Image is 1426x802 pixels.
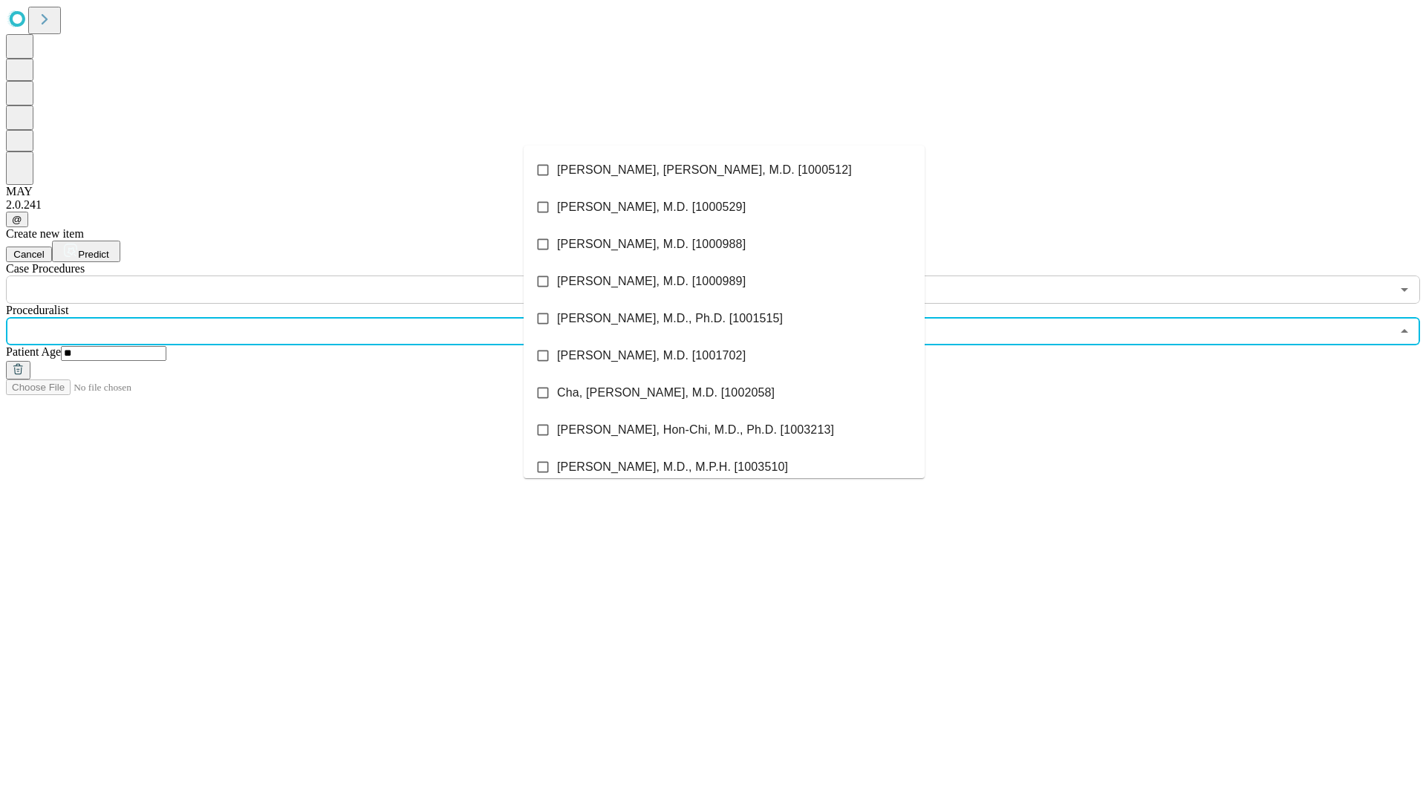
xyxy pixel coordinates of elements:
[6,227,84,240] span: Create new item
[1394,321,1415,342] button: Close
[557,384,775,402] span: Cha, [PERSON_NAME], M.D. [1002058]
[557,161,852,179] span: [PERSON_NAME], [PERSON_NAME], M.D. [1000512]
[78,249,108,260] span: Predict
[557,310,783,327] span: [PERSON_NAME], M.D., Ph.D. [1001515]
[13,249,45,260] span: Cancel
[12,214,22,225] span: @
[6,198,1420,212] div: 2.0.241
[557,347,746,365] span: [PERSON_NAME], M.D. [1001702]
[6,345,61,358] span: Patient Age
[557,198,746,216] span: [PERSON_NAME], M.D. [1000529]
[6,262,85,275] span: Scheduled Procedure
[1394,279,1415,300] button: Open
[6,304,68,316] span: Proceduralist
[6,185,1420,198] div: MAY
[6,247,52,262] button: Cancel
[557,235,746,253] span: [PERSON_NAME], M.D. [1000988]
[6,212,28,227] button: @
[557,458,788,476] span: [PERSON_NAME], M.D., M.P.H. [1003510]
[52,241,120,262] button: Predict
[557,273,746,290] span: [PERSON_NAME], M.D. [1000989]
[557,421,834,439] span: [PERSON_NAME], Hon-Chi, M.D., Ph.D. [1003213]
